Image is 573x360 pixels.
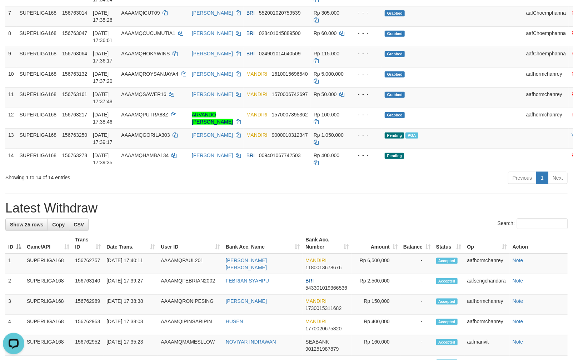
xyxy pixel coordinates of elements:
[436,339,458,345] span: Accepted
[62,112,87,117] span: 156763217
[192,10,233,16] a: [PERSON_NAME]
[513,257,523,263] a: Note
[352,274,400,295] td: Rp 2,500,000
[314,51,339,56] span: Rp 115.000
[158,274,223,295] td: AAAAMQFEBRIAN2002
[104,315,158,335] td: [DATE] 17:38:03
[305,278,314,284] span: BRI
[72,335,104,356] td: 156762952
[17,108,60,128] td: SUPERLIGA168
[5,233,24,254] th: ID: activate to sort column descending
[158,233,223,254] th: User ID: activate to sort column ascending
[121,10,160,16] span: AAAAMQICUT09
[352,111,379,118] div: - - -
[24,295,72,315] td: SUPERLIGA168
[464,295,510,315] td: aafhormchanrey
[523,108,569,128] td: aafhormchanrey
[352,233,400,254] th: Amount: activate to sort column ascending
[121,132,170,138] span: AAAAMQGORILA303
[192,71,233,77] a: [PERSON_NAME]
[385,92,405,98] span: Grabbed
[352,70,379,77] div: - - -
[62,51,87,56] span: 156763064
[305,285,347,291] span: Copy 543301019366536 to clipboard
[24,315,72,335] td: SUPERLIGA168
[5,219,48,231] a: Show 25 rows
[62,152,87,158] span: 156763278
[352,131,379,139] div: - - -
[192,51,233,56] a: [PERSON_NAME]
[62,91,87,97] span: 156763161
[74,222,84,227] span: CSV
[226,278,269,284] a: FEBRIAN SYAHPU
[246,51,255,56] span: BRI
[5,26,17,47] td: 8
[523,26,569,47] td: aafChoemphanna
[158,315,223,335] td: AAAAMQIPINSARIPIN
[121,152,169,158] span: AAAAMQHAMBA134
[5,47,17,67] td: 9
[17,67,60,87] td: SUPERLIGA168
[400,233,433,254] th: Balance: activate to sort column ascending
[352,30,379,37] div: - - -
[24,335,72,356] td: SUPERLIGA168
[305,346,339,352] span: Copy 901251987879 to clipboard
[436,258,458,264] span: Accepted
[121,30,175,36] span: AAAAMQCUCUMUTIA1
[5,67,17,87] td: 10
[433,233,464,254] th: Status: activate to sort column ascending
[3,3,24,24] button: Open LiveChat chat widget
[104,233,158,254] th: Date Trans.: activate to sort column ascending
[259,10,301,16] span: Copy 552001020759539 to clipboard
[158,254,223,274] td: AAAAMQPAUL201
[223,233,303,254] th: Bank Acc. Name: activate to sort column ascending
[272,91,308,97] span: Copy 1570006742697 to clipboard
[259,152,301,158] span: Copy 009401067742503 to clipboard
[385,132,404,139] span: Pending
[314,30,337,36] span: Rp 60.000
[436,319,458,325] span: Accepted
[192,132,233,138] a: [PERSON_NAME]
[385,31,405,37] span: Grabbed
[405,132,418,139] span: Marked by aafsengchandara
[17,26,60,47] td: SUPERLIGA168
[24,254,72,274] td: SUPERLIGA168
[192,30,233,36] a: [PERSON_NAME]
[523,67,569,87] td: aafhormchanrey
[17,47,60,67] td: SUPERLIGA168
[352,50,379,57] div: - - -
[62,30,87,36] span: 156763047
[246,91,268,97] span: MANDIRI
[72,315,104,335] td: 156762953
[352,9,379,16] div: - - -
[246,152,255,158] span: BRI
[513,298,523,304] a: Note
[400,274,433,295] td: -
[17,149,60,169] td: SUPERLIGA168
[352,295,400,315] td: Rp 150,000
[305,298,327,304] span: MANDIRI
[305,326,342,331] span: Copy 1770020675820 to clipboard
[259,30,301,36] span: Copy 028401045889500 to clipboard
[246,71,268,77] span: MANDIRI
[10,222,43,227] span: Show 25 rows
[62,10,87,16] span: 156763014
[121,112,168,117] span: AAAAMQPUTRA88Z
[305,339,329,345] span: SEABANK
[246,10,255,16] span: BRI
[385,112,405,118] span: Grabbed
[523,47,569,67] td: aafChoemphanna
[192,152,233,158] a: [PERSON_NAME]
[226,257,267,270] a: [PERSON_NAME] [PERSON_NAME]
[5,149,17,169] td: 14
[314,10,339,16] span: Rp 305.000
[62,132,87,138] span: 156763250
[72,254,104,274] td: 156762757
[352,254,400,274] td: Rp 6,500,000
[5,128,17,149] td: 13
[93,71,113,84] span: [DATE] 17:37:20
[314,112,339,117] span: Rp 100.000
[400,315,433,335] td: -
[5,87,17,108] td: 11
[272,132,308,138] span: Copy 9000010312347 to clipboard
